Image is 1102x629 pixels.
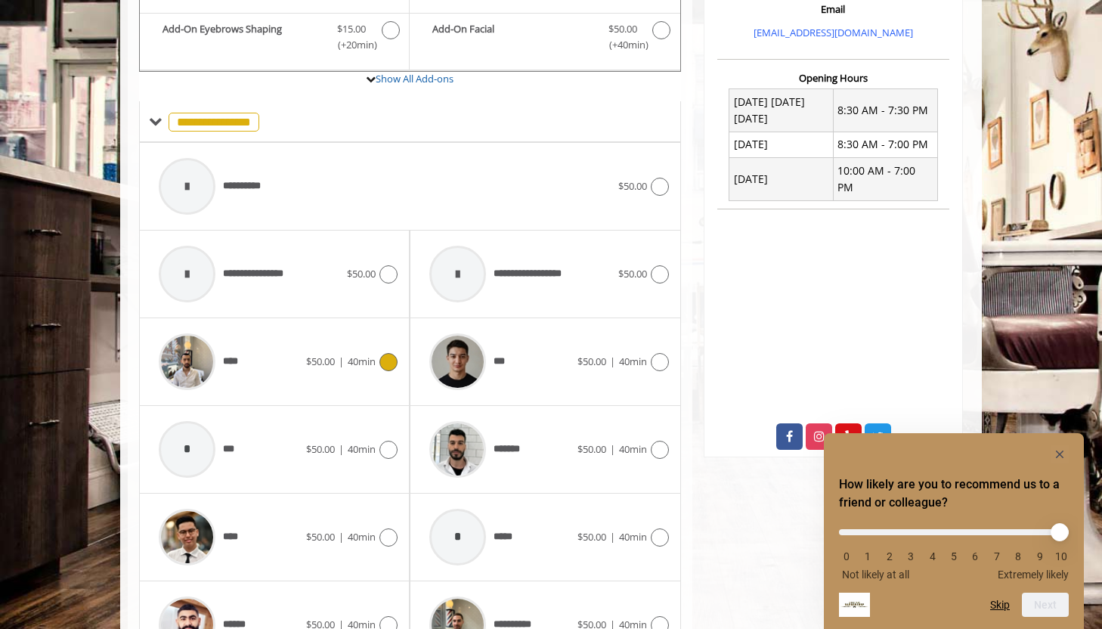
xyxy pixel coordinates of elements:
td: 8:30 AM - 7:30 PM [833,89,937,132]
div: How likely are you to recommend us to a friend or colleague? Select an option from 0 to 10, with ... [839,518,1069,581]
label: Add-On Eyebrows Shaping [147,21,401,57]
span: (+20min ) [330,37,374,53]
span: | [610,442,615,456]
span: Extremely likely [998,569,1069,581]
span: | [610,530,615,544]
span: $50.00 [618,267,647,280]
h3: Email [721,4,946,14]
span: $50.00 [608,21,637,37]
td: [DATE] [729,158,834,201]
span: (+40min ) [600,37,645,53]
span: $50.00 [306,530,335,544]
li: 1 [860,550,875,562]
span: $50.00 [577,355,606,368]
span: $50.00 [577,442,606,456]
td: 10:00 AM - 7:00 PM [833,158,937,201]
button: Hide survey [1051,445,1069,463]
li: 2 [882,550,897,562]
div: How likely are you to recommend us to a friend or colleague? Select an option from 0 to 10, with ... [839,445,1069,617]
b: Add-On Eyebrows Shaping [163,21,322,53]
b: Add-On Facial [432,21,593,53]
span: 40min [348,355,376,368]
li: 7 [989,550,1004,562]
li: 3 [903,550,918,562]
a: [EMAIL_ADDRESS][DOMAIN_NAME] [754,26,913,39]
h2: How likely are you to recommend us to a friend or colleague? Select an option from 0 to 10, with ... [839,476,1069,512]
span: 40min [619,530,647,544]
td: 8:30 AM - 7:00 PM [833,132,937,157]
li: 4 [925,550,940,562]
label: Add-On Facial [417,21,672,57]
td: [DATE] [729,132,834,157]
span: | [339,442,344,456]
li: 8 [1011,550,1026,562]
span: | [610,355,615,368]
span: 40min [348,530,376,544]
li: 5 [946,550,961,562]
span: | [339,355,344,368]
span: | [339,530,344,544]
h3: Opening Hours [717,73,949,83]
span: $50.00 [618,179,647,193]
button: Skip [990,599,1010,611]
span: 40min [348,442,376,456]
span: $50.00 [577,530,606,544]
li: 10 [1054,550,1069,562]
span: $50.00 [347,267,376,280]
a: Show All Add-ons [376,72,453,85]
span: $50.00 [306,442,335,456]
span: $50.00 [306,355,335,368]
span: 40min [619,355,647,368]
td: [DATE] [DATE] [DATE] [729,89,834,132]
li: 6 [967,550,983,562]
li: 9 [1032,550,1048,562]
span: $15.00 [337,21,366,37]
span: 40min [619,442,647,456]
button: Next question [1022,593,1069,617]
li: 0 [839,550,854,562]
span: Not likely at all [842,569,909,581]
